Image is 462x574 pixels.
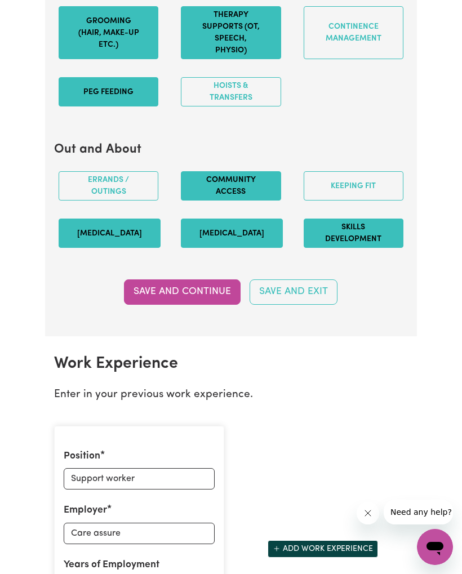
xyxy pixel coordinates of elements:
h2: Work Experience [54,354,407,373]
p: Enter in your previous work experience. [54,387,407,403]
button: Grooming (hair, make-up etc.) [59,6,158,59]
iframe: Message from company [384,500,453,524]
iframe: Close message [357,502,379,524]
button: Errands / Outings [59,171,158,201]
h2: Out and About [54,143,407,158]
button: Save and Exit [250,279,337,304]
button: [MEDICAL_DATA] [59,219,161,248]
button: PEG feeding [59,77,158,106]
button: Add another work experience [268,540,378,558]
button: Community access [181,171,281,201]
label: Position [64,449,100,464]
button: Skills Development [304,219,403,248]
input: e.g. Regis Care [64,523,215,544]
button: Hoists & transfers [181,77,281,106]
button: Keeping fit [304,171,403,201]
label: Years of Employment [64,558,159,572]
button: [MEDICAL_DATA] [181,219,283,248]
iframe: Button to launch messaging window [417,529,453,565]
button: Continence management [304,6,403,59]
label: Employer [64,503,107,518]
button: Therapy Supports (OT, speech, physio) [181,6,281,59]
input: e.g. AIN [64,468,215,490]
button: Save and Continue [124,279,241,304]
